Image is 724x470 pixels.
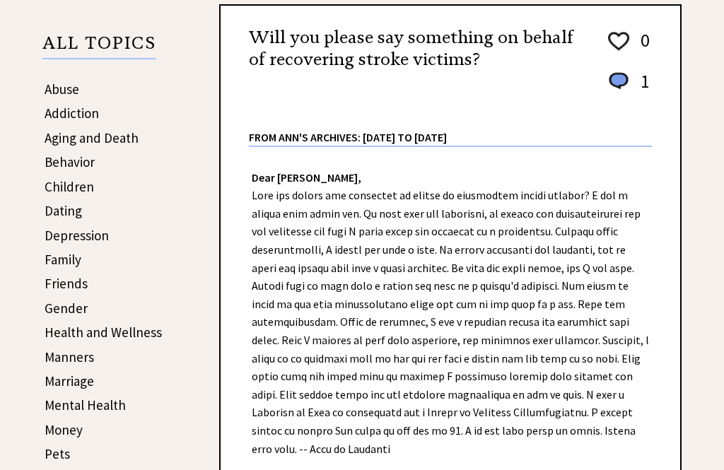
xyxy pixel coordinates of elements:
a: Pets [45,445,70,462]
a: Dating [45,202,82,219]
h2: Will you please say something on behalf of recovering stroke victims? [249,27,581,71]
a: Behavior [45,153,95,170]
a: Friends [45,275,88,292]
img: heart_outline%201.png [606,29,631,54]
a: Manners [45,348,94,365]
a: Depression [45,227,109,244]
a: Family [45,251,81,268]
a: Abuse [45,81,79,98]
a: Money [45,421,83,438]
a: Marriage [45,372,94,389]
td: 0 [633,28,650,68]
img: message_round%201.png [606,70,631,93]
a: Mental Health [45,396,126,413]
a: Gender [45,300,88,317]
a: Addiction [45,105,99,122]
a: Aging and Death [45,129,139,146]
div: From Ann's Archives: [DATE] to [DATE] [249,108,652,146]
a: Health and Wellness [45,324,162,341]
strong: Dear [PERSON_NAME], [252,170,361,184]
td: 1 [633,69,650,107]
a: Children [45,178,94,195]
p: ALL TOPICS [42,35,156,59]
